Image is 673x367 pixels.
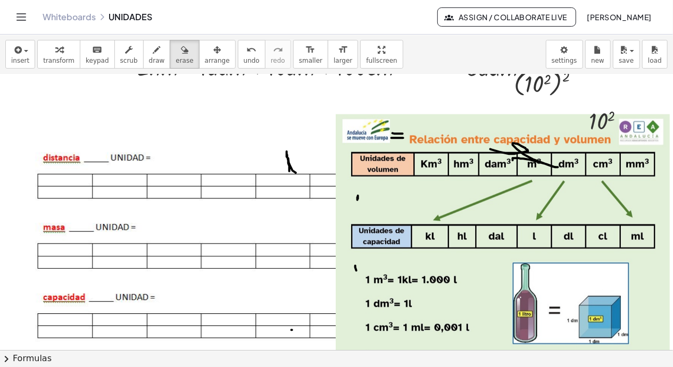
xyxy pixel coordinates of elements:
[149,57,165,64] span: draw
[271,57,285,64] span: redo
[143,40,171,69] button: draw
[552,57,577,64] span: settings
[265,40,291,69] button: redoredo
[92,44,102,56] i: keyboard
[360,40,403,69] button: fullscreen
[299,57,322,64] span: smaller
[437,7,576,27] button: Assign / Collaborate Live
[293,40,328,69] button: format_sizesmaller
[585,40,611,69] button: new
[338,44,348,56] i: format_size
[366,57,397,64] span: fullscreen
[170,40,199,69] button: erase
[648,57,662,64] span: load
[80,40,115,69] button: keyboardkeypad
[43,12,96,22] a: Whiteboards
[37,40,80,69] button: transform
[619,57,634,64] span: save
[446,12,567,22] span: Assign / Collaborate Live
[246,44,256,56] i: undo
[11,57,29,64] span: insert
[305,44,315,56] i: format_size
[205,57,230,64] span: arrange
[642,40,668,69] button: load
[244,57,260,64] span: undo
[328,40,358,69] button: format_sizelarger
[591,57,604,64] span: new
[114,40,144,69] button: scrub
[86,57,109,64] span: keypad
[334,57,352,64] span: larger
[273,44,283,56] i: redo
[199,40,236,69] button: arrange
[546,40,583,69] button: settings
[5,40,35,69] button: insert
[613,40,640,69] button: save
[587,12,652,22] span: [PERSON_NAME]
[43,57,74,64] span: transform
[176,57,193,64] span: erase
[120,57,138,64] span: scrub
[238,40,265,69] button: undoundo
[578,7,660,27] button: [PERSON_NAME]
[13,9,30,26] button: Toggle navigation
